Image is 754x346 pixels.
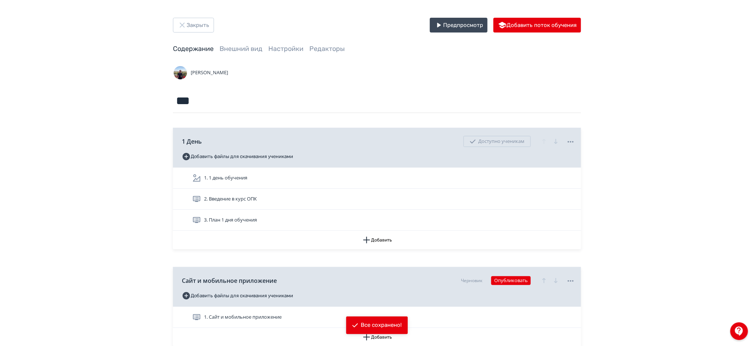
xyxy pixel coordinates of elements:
[204,174,247,182] span: 1. 1 день обучения
[173,168,581,189] div: 1. 1 день обучения
[204,314,282,321] span: 1. Сайт и мобильное приложение
[182,276,277,285] span: Сайт и мобильное приложение
[182,290,293,302] button: Добавить файлы для скачивания учениками
[361,322,402,329] div: Все сохранено!
[463,136,531,147] div: Доступно ученикам
[182,137,202,146] span: 1 День
[173,65,188,80] img: Avatar
[461,277,482,284] div: Черновик
[173,18,214,32] button: Закрыть
[173,189,581,210] div: 2. Введение в курс ОПК
[173,307,581,328] div: 1. Сайт и мобильное приложение
[204,216,257,224] span: 3. План 1 дня обучения
[491,276,531,285] button: Опубликовать
[220,45,262,53] a: Внешний вид
[493,18,581,32] button: Добавить поток обучения
[268,45,303,53] a: Настройки
[430,18,488,32] button: Предпросмотр
[173,231,581,249] button: Добавить
[173,45,214,53] a: Содержание
[173,210,581,231] div: 3. План 1 дня обучения
[182,151,293,162] button: Добавить файлы для скачивания учениками
[309,45,345,53] a: Редакторы
[191,69,228,76] span: [PERSON_NAME]
[204,195,257,203] span: 2. Введение в курс ОПК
